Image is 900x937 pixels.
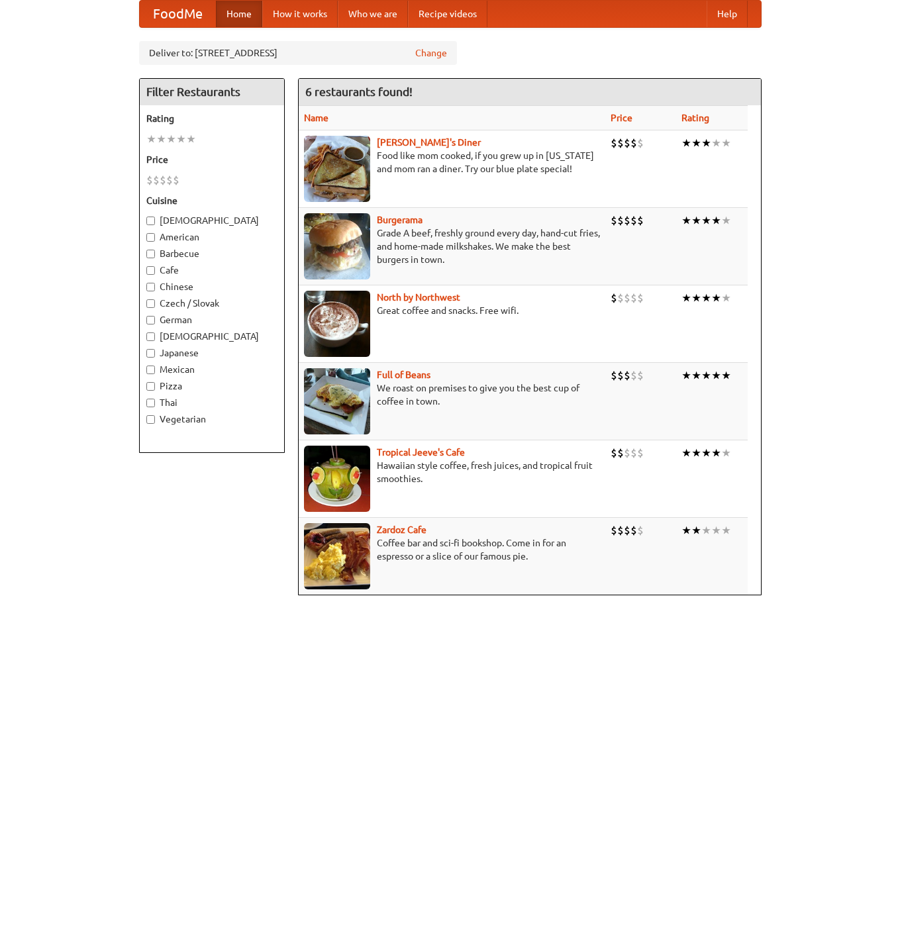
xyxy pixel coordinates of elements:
[377,215,423,225] a: Burgerama
[617,136,624,150] li: $
[139,41,457,65] div: Deliver to: [STREET_ADDRESS]
[304,536,600,563] p: Coffee bar and sci-fi bookshop. Come in for an espresso or a slice of our famous pie.
[146,194,277,207] h5: Cuisine
[304,213,370,279] img: burgerama.jpg
[611,446,617,460] li: $
[721,368,731,383] li: ★
[146,214,277,227] label: [DEMOGRAPHIC_DATA]
[630,368,637,383] li: $
[624,446,630,460] li: $
[146,382,155,391] input: Pizza
[701,523,711,538] li: ★
[711,446,721,460] li: ★
[305,85,413,98] ng-pluralize: 6 restaurants found!
[262,1,338,27] a: How it works
[146,247,277,260] label: Barbecue
[338,1,408,27] a: Who we are
[146,413,277,426] label: Vegetarian
[611,213,617,228] li: $
[691,213,701,228] li: ★
[146,330,277,343] label: [DEMOGRAPHIC_DATA]
[721,136,731,150] li: ★
[146,266,155,275] input: Cafe
[146,297,277,310] label: Czech / Slovak
[166,132,176,146] li: ★
[304,113,328,123] a: Name
[304,149,600,175] p: Food like mom cooked, if you grew up in [US_STATE] and mom ran a diner. Try our blue plate special!
[146,153,277,166] h5: Price
[146,396,277,409] label: Thai
[216,1,262,27] a: Home
[146,332,155,341] input: [DEMOGRAPHIC_DATA]
[630,291,637,305] li: $
[377,292,460,303] a: North by Northwest
[166,173,173,187] li: $
[146,366,155,374] input: Mexican
[146,415,155,424] input: Vegetarian
[146,313,277,326] label: German
[304,226,600,266] p: Grade A beef, freshly ground every day, hand-cut fries, and home-made milkshakes. We make the bes...
[146,217,155,225] input: [DEMOGRAPHIC_DATA]
[377,137,481,148] b: [PERSON_NAME]'s Diner
[701,368,711,383] li: ★
[304,446,370,512] img: jeeves.jpg
[681,113,709,123] a: Rating
[377,370,430,380] b: Full of Beans
[701,136,711,150] li: ★
[146,299,155,308] input: Czech / Slovak
[304,523,370,589] img: zardoz.jpg
[611,368,617,383] li: $
[624,523,630,538] li: $
[617,213,624,228] li: $
[701,446,711,460] li: ★
[146,349,155,358] input: Japanese
[691,368,701,383] li: ★
[146,233,155,242] input: American
[681,446,691,460] li: ★
[304,459,600,485] p: Hawaiian style coffee, fresh juices, and tropical fruit smoothies.
[630,446,637,460] li: $
[146,399,155,407] input: Thai
[304,136,370,202] img: sallys.jpg
[176,132,186,146] li: ★
[611,113,632,123] a: Price
[146,250,155,258] input: Barbecue
[637,136,644,150] li: $
[637,446,644,460] li: $
[146,316,155,324] input: German
[711,368,721,383] li: ★
[146,346,277,360] label: Japanese
[140,79,284,105] h4: Filter Restaurants
[681,368,691,383] li: ★
[617,368,624,383] li: $
[146,230,277,244] label: American
[721,523,731,538] li: ★
[153,173,160,187] li: $
[691,446,701,460] li: ★
[377,524,426,535] b: Zardoz Cafe
[624,368,630,383] li: $
[377,447,465,458] b: Tropical Jeeve's Cafe
[701,291,711,305] li: ★
[707,1,748,27] a: Help
[691,523,701,538] li: ★
[304,291,370,357] img: north.jpg
[711,291,721,305] li: ★
[617,523,624,538] li: $
[304,381,600,408] p: We roast on premises to give you the best cup of coffee in town.
[711,523,721,538] li: ★
[408,1,487,27] a: Recipe videos
[624,213,630,228] li: $
[415,46,447,60] a: Change
[611,523,617,538] li: $
[630,213,637,228] li: $
[186,132,196,146] li: ★
[146,379,277,393] label: Pizza
[617,446,624,460] li: $
[637,368,644,383] li: $
[681,136,691,150] li: ★
[624,136,630,150] li: $
[637,291,644,305] li: $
